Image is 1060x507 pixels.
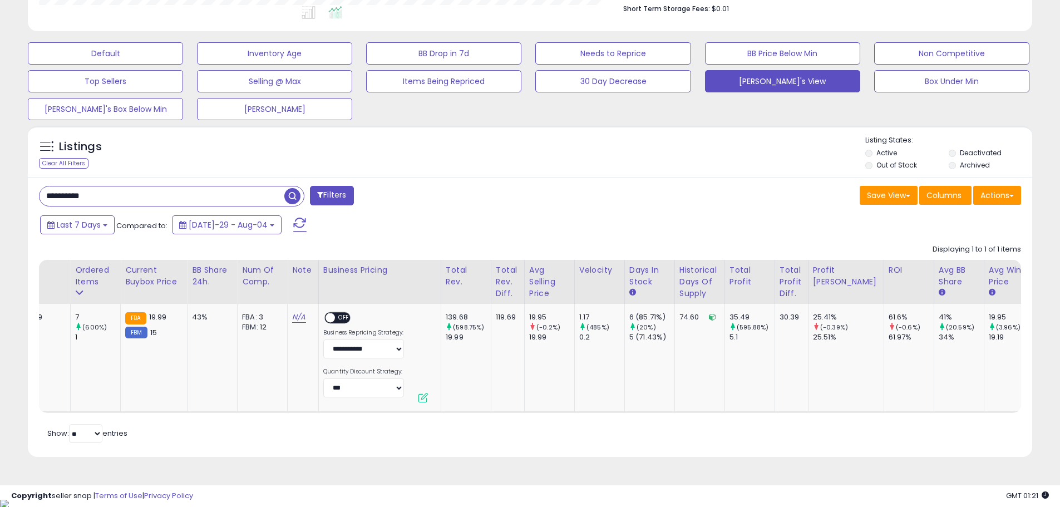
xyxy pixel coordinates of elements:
a: Terms of Use [95,490,142,501]
div: 19.99 [529,332,574,342]
div: Velocity [579,264,620,276]
div: Displaying 1 to 1 of 1 items [933,244,1021,255]
label: Business Repricing Strategy: [323,329,404,337]
div: 139.68 [446,312,491,322]
button: Filters [310,186,353,205]
div: Ordered Items [75,264,116,288]
div: 19.95 [989,312,1034,322]
div: 1.17 [579,312,624,322]
div: 35.49 [729,312,775,322]
button: Default [28,42,183,65]
button: Last 7 Days [40,215,115,234]
small: FBA [125,312,146,324]
button: Box Under Min [874,70,1029,92]
small: Avg Win Price. [989,288,995,298]
button: 30 Day Decrease [535,70,691,92]
label: Archived [960,160,990,170]
button: [PERSON_NAME]'s View [705,70,860,92]
label: Active [876,148,897,157]
span: Last 7 Days [57,219,101,230]
small: Days In Stock. [629,288,636,298]
div: 5.1 [729,332,775,342]
small: (598.75%) [453,323,484,332]
button: BB Price Below Min [705,42,860,65]
button: Actions [973,186,1021,205]
small: (600%) [82,323,107,332]
div: 25.41% [813,312,884,322]
label: Quantity Discount Strategy: [323,368,404,376]
button: Save View [860,186,918,205]
button: Columns [919,186,972,205]
small: (485%) [586,323,609,332]
button: Needs to Reprice [535,42,691,65]
div: ROI [889,264,929,276]
small: FBM [125,327,147,338]
div: 7 [75,312,120,322]
div: 30.39 [780,312,800,322]
div: 43% [192,312,229,322]
div: Avg Selling Price [529,264,570,299]
a: Privacy Policy [144,490,193,501]
div: Avg Win Price [989,264,1029,288]
div: Avg BB Share [939,264,979,288]
div: FBA: 3 [242,312,279,322]
div: Business Pricing [323,264,436,276]
div: Current Buybox Price [125,264,183,288]
label: Out of Stock [876,160,917,170]
button: Top Sellers [28,70,183,92]
span: 2025-08-13 01:21 GMT [1006,490,1049,501]
button: Selling @ Max [197,70,352,92]
label: Deactivated [960,148,1002,157]
span: 15 [150,327,157,338]
div: 19.95 [529,312,574,322]
div: 25.51% [813,332,884,342]
span: $0.01 [712,3,729,14]
button: [PERSON_NAME]'s Box Below Min [28,98,183,120]
button: Non Competitive [874,42,1029,65]
div: BB Share 24h. [192,264,233,288]
div: 19.99 [446,332,491,342]
div: Total Profit Diff. [780,264,803,299]
span: Compared to: [116,220,167,231]
div: Total Rev. [446,264,486,288]
div: Note [292,264,314,276]
div: Clear All Filters [39,158,88,169]
div: 74.60 [679,312,716,322]
div: 41% [939,312,984,322]
div: Total Rev. Diff. [496,264,520,299]
div: 61.97% [889,332,934,342]
div: seller snap | | [11,491,193,501]
div: Total Profit [729,264,770,288]
small: (595.88%) [737,323,768,332]
span: 19.99 [149,312,167,322]
span: [DATE]-29 - Aug-04 [189,219,268,230]
b: Short Term Storage Fees: [623,4,710,13]
button: Items Being Repriced [366,70,521,92]
div: 6 (85.71%) [629,312,674,322]
div: 119.69 [496,312,516,322]
span: Columns [926,190,962,201]
div: 61.6% [889,312,934,322]
div: 19.19 [989,332,1034,342]
div: Days In Stock [629,264,670,288]
small: (20.59%) [946,323,974,332]
button: Inventory Age [197,42,352,65]
small: Avg BB Share. [939,288,945,298]
span: OFF [335,313,353,323]
div: Historical Days Of Supply [679,264,720,299]
a: N/A [292,312,305,323]
small: (20%) [637,323,656,332]
strong: Copyright [11,490,52,501]
h5: Listings [59,139,102,155]
button: BB Drop in 7d [366,42,521,65]
div: 34% [939,332,984,342]
small: (3.96%) [996,323,1020,332]
div: Profit [PERSON_NAME] [813,264,879,288]
div: Num of Comp. [242,264,283,288]
div: 1 [75,332,120,342]
div: 0.2 [579,332,624,342]
span: Show: entries [47,428,127,439]
small: (-0.2%) [536,323,560,332]
div: 5 (71.43%) [629,332,674,342]
button: [DATE]-29 - Aug-04 [172,215,282,234]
